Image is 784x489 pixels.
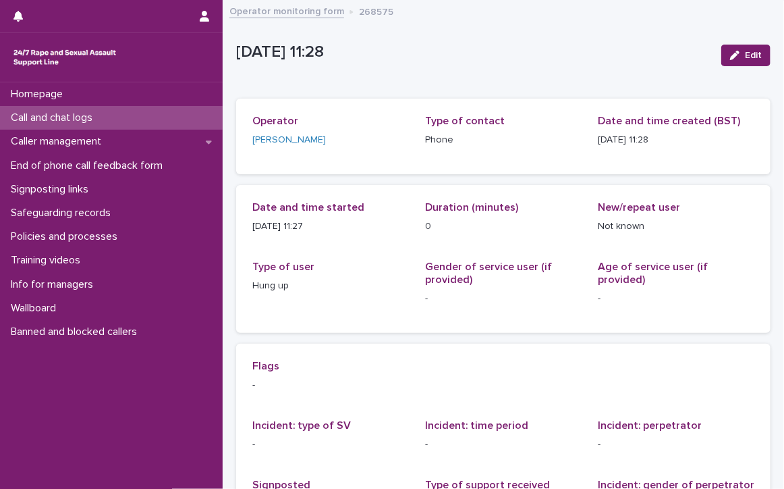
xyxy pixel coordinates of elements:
p: Wallboard [5,302,67,315]
span: Incident: time period [425,420,528,431]
p: Caller management [5,135,112,148]
p: Not known [598,220,754,234]
p: [DATE] 11:27 [252,220,409,234]
p: 268575 [359,3,393,18]
p: Hung up [252,279,409,293]
p: - [425,438,582,452]
p: - [425,292,582,306]
span: Operator [252,115,298,126]
p: - [252,378,754,392]
span: Gender of service user (if provided) [425,261,552,285]
p: - [252,438,409,452]
p: Info for managers [5,278,104,291]
span: Edit [745,51,762,60]
p: Signposting links [5,183,99,196]
span: Type of user [252,261,314,272]
span: Date and time started [252,202,364,213]
p: Policies and processes [5,230,128,243]
p: [DATE] 11:28 [236,43,710,62]
a: Operator monitoring form [229,3,344,18]
button: Edit [721,45,771,66]
img: rhQMoQhaT3yELyF149Cw [11,44,119,71]
span: Incident: type of SV [252,420,351,431]
p: 0 [425,220,582,234]
span: New/repeat user [598,202,680,213]
p: Call and chat logs [5,111,103,124]
p: Banned and blocked callers [5,326,148,338]
p: Phone [425,133,582,147]
a: [PERSON_NAME] [252,133,326,147]
span: Flags [252,361,279,371]
span: Incident: perpetrator [598,420,702,431]
p: - [598,292,754,306]
p: End of phone call feedback form [5,159,173,172]
p: [DATE] 11:28 [598,133,754,147]
p: Homepage [5,88,74,101]
span: Date and time created (BST) [598,115,740,126]
p: Safeguarding records [5,207,121,220]
p: - [598,438,754,452]
p: Training videos [5,254,91,267]
span: Duration (minutes) [425,202,518,213]
span: Type of contact [425,115,505,126]
span: Age of service user (if provided) [598,261,708,285]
